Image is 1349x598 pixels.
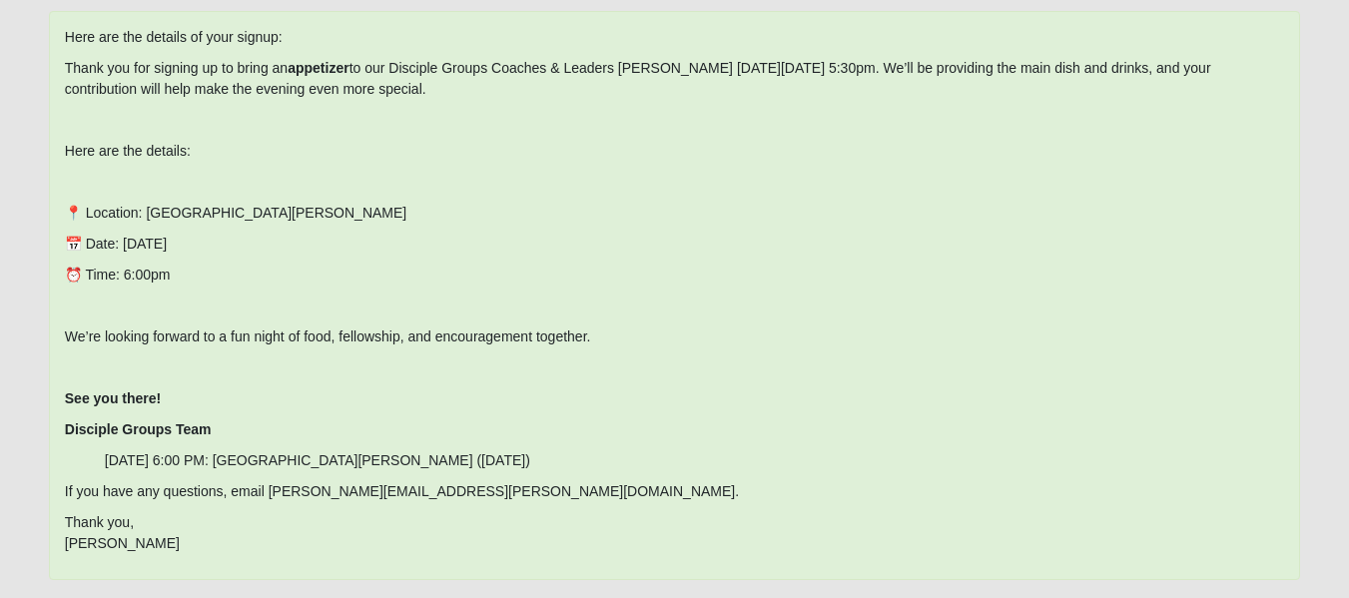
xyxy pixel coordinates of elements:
b: appetizer [288,60,348,76]
p: ⏰ Time: 6:00pm [65,265,1284,286]
p: 📍 Location: [GEOGRAPHIC_DATA][PERSON_NAME] [65,203,1284,224]
p: Here are the details: [65,141,1284,162]
ul: [DATE] 6:00 PM: [GEOGRAPHIC_DATA][PERSON_NAME] ([DATE]) [65,450,1284,471]
span: We’re looking forward to a fun night of food, fellowship, and encouragement together. [65,328,591,344]
p: 📅 Date: [DATE] [65,234,1284,255]
span: If you have any questions, email [PERSON_NAME][EMAIL_ADDRESS][PERSON_NAME][DOMAIN_NAME]. [65,27,1284,554]
b: See you there! [65,390,161,406]
p: Thank you for signing up to bring an to our Disciple Groups Coaches & Leaders [PERSON_NAME] [DATE... [65,58,1284,100]
b: Disciple Groups Team [65,421,212,437]
p: Here are the details of your signup: [65,27,1284,48]
p: Thank you, [PERSON_NAME] [65,512,1284,554]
